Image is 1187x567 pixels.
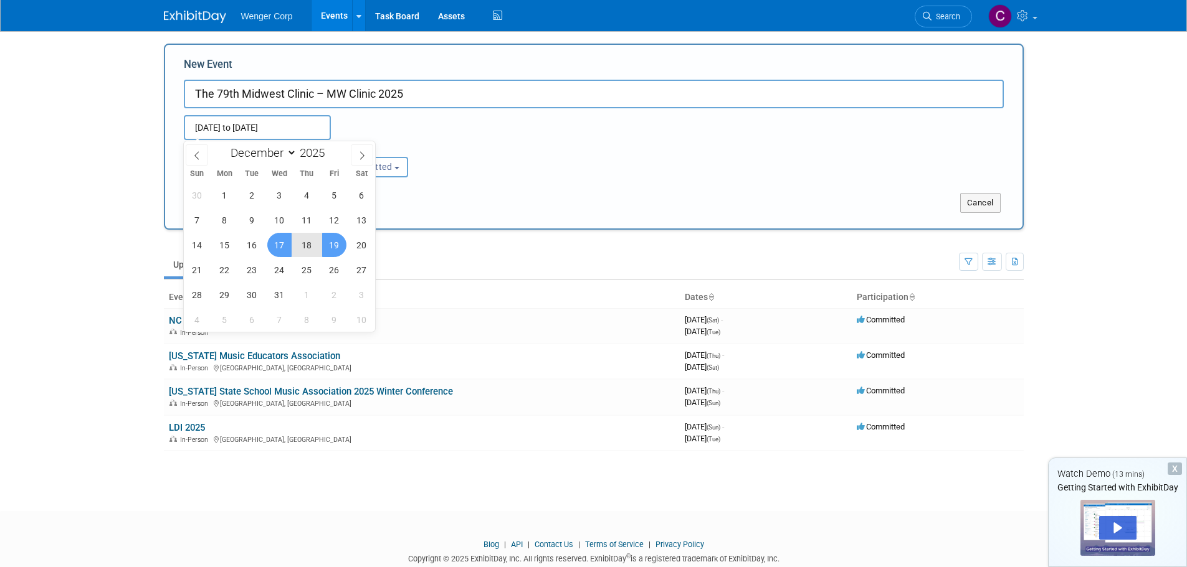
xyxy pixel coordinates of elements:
img: In-Person Event [169,364,177,370]
span: January 5, 2026 [212,307,237,332]
span: December 25, 2025 [295,258,319,282]
span: In-Person [180,400,212,408]
input: Year [297,146,334,160]
span: (Thu) [707,352,720,359]
sup: ® [626,553,631,560]
span: December 11, 2025 [295,208,319,232]
span: [DATE] [685,434,720,443]
a: Terms of Service [585,540,644,549]
div: Watch Demo [1049,467,1186,480]
span: Mon [211,170,238,178]
span: December 29, 2025 [212,283,237,307]
span: January 1, 2026 [295,283,319,307]
label: New Event [184,57,232,77]
span: - [722,350,724,360]
span: December 19, 2025 [322,233,346,257]
span: In-Person [180,364,212,372]
span: (13 mins) [1112,470,1145,479]
span: Wed [265,170,293,178]
span: In-Person [180,329,212,337]
span: December 6, 2025 [350,183,374,207]
img: Cynde Bock [988,4,1012,28]
span: January 6, 2026 [240,307,264,332]
a: Privacy Policy [655,540,704,549]
span: January 3, 2026 [350,283,374,307]
span: Wenger Corp [241,11,293,21]
span: | [501,540,509,549]
span: - [722,386,724,395]
span: December 16, 2025 [240,233,264,257]
span: December 31, 2025 [267,283,292,307]
span: (Tue) [707,436,720,443]
a: API [511,540,523,549]
span: Fri [320,170,348,178]
span: Tue [238,170,265,178]
span: December 14, 2025 [185,233,209,257]
th: Dates [680,287,852,308]
span: December 8, 2025 [212,208,237,232]
a: [US_STATE] State School Music Association 2025 Winter Conference [169,386,453,397]
span: December 2, 2025 [240,183,264,207]
a: Search [915,6,972,27]
span: December 28, 2025 [185,283,209,307]
input: Name of Trade Show / Conference [184,80,1004,108]
span: Committed [857,422,905,431]
a: Sort by Start Date [708,292,714,302]
th: Participation [852,287,1024,308]
span: December 13, 2025 [350,208,374,232]
a: [US_STATE] Music Educators Association [169,350,340,362]
span: - [721,315,723,324]
img: In-Person Event [169,436,177,442]
span: | [525,540,533,549]
a: Upcoming4 [164,253,234,276]
span: [DATE] [685,350,724,360]
span: December 21, 2025 [185,258,209,282]
span: Thu [293,170,320,178]
span: Sun [184,170,211,178]
span: December 1, 2025 [212,183,237,207]
span: [DATE] [685,362,719,372]
span: Committed [857,350,905,360]
span: - [722,422,724,431]
span: December 22, 2025 [212,258,237,282]
div: [GEOGRAPHIC_DATA], [GEOGRAPHIC_DATA] [169,398,675,408]
span: December 12, 2025 [322,208,346,232]
span: December 20, 2025 [350,233,374,257]
span: January 8, 2026 [295,307,319,332]
a: NC Music Educators Association [169,315,305,326]
div: Play [1099,516,1137,540]
span: January 4, 2026 [185,307,209,332]
span: December 24, 2025 [267,258,292,282]
img: In-Person Event [169,400,177,406]
span: December 3, 2025 [267,183,292,207]
span: [DATE] [685,386,724,395]
div: Attendance / Format: [184,140,305,156]
span: January 7, 2026 [267,307,292,332]
span: (Tue) [707,329,720,335]
span: December 15, 2025 [212,233,237,257]
span: December 5, 2025 [322,183,346,207]
span: December 7, 2025 [185,208,209,232]
span: December 9, 2025 [240,208,264,232]
span: December 30, 2025 [240,283,264,307]
span: | [646,540,654,549]
span: November 30, 2025 [185,183,209,207]
span: December 17, 2025 [267,233,292,257]
span: [DATE] [685,327,720,336]
span: [DATE] [685,422,724,431]
a: LDI 2025 [169,422,205,433]
span: December 18, 2025 [295,233,319,257]
span: December 27, 2025 [350,258,374,282]
span: (Thu) [707,388,720,395]
div: [GEOGRAPHIC_DATA], [GEOGRAPHIC_DATA] [169,434,675,444]
div: Getting Started with ExhibitDay [1049,481,1186,494]
span: Search [932,12,960,21]
img: In-Person Event [169,329,177,335]
span: [DATE] [685,398,720,407]
div: Dismiss [1168,462,1182,475]
span: December 4, 2025 [295,183,319,207]
a: Blog [484,540,499,549]
span: January 9, 2026 [322,307,346,332]
span: January 2, 2026 [322,283,346,307]
select: Month [225,145,297,161]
